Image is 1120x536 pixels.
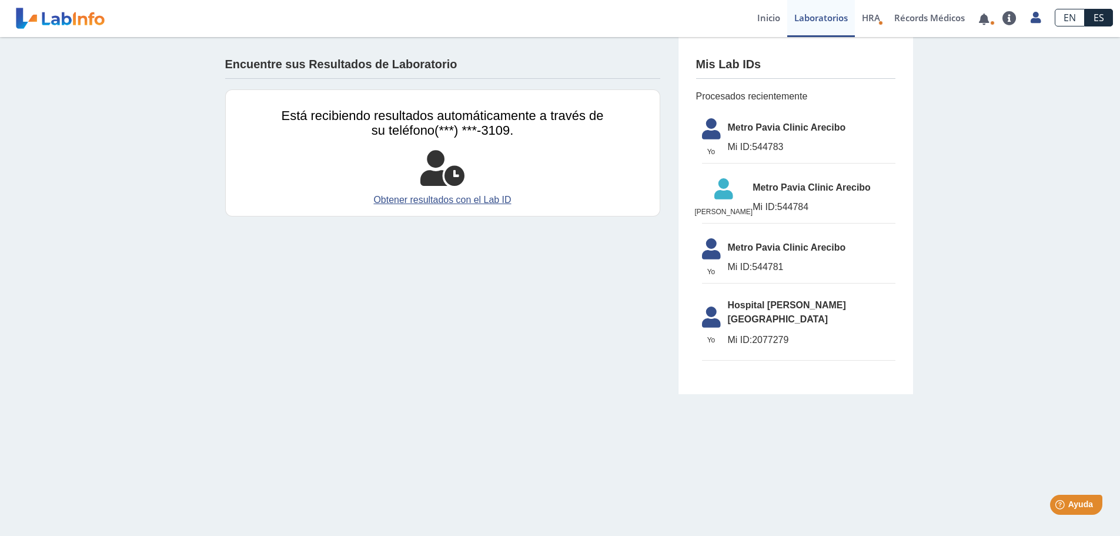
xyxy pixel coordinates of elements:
[753,181,895,195] span: Metro Pavia Clinic Arecibo
[696,58,761,72] h4: Mis Lab IDs
[695,147,728,157] span: Yo
[282,193,604,207] a: Obtener resultados con el Lab ID
[225,58,457,72] h4: Encuentre sus Resultados de Laboratorio
[695,335,728,345] span: Yo
[728,333,895,347] span: 2077279
[728,298,895,327] span: Hospital [PERSON_NAME][GEOGRAPHIC_DATA]
[862,12,880,24] span: HRA
[728,262,753,272] span: Mi ID:
[282,108,604,138] span: Está recibiendo resultados automáticamente a través de su teléfono
[728,140,895,154] span: 544783
[1085,9,1113,26] a: ES
[696,89,895,104] span: Procesados recientemente
[1055,9,1085,26] a: EN
[753,202,777,212] span: Mi ID:
[728,121,895,135] span: Metro Pavia Clinic Arecibo
[728,241,895,255] span: Metro Pavia Clinic Arecibo
[728,260,895,274] span: 544781
[695,207,753,217] span: [PERSON_NAME]
[695,267,728,277] span: Yo
[753,200,895,214] span: 544784
[728,335,753,345] span: Mi ID:
[1015,490,1107,523] iframe: Help widget launcher
[728,142,753,152] span: Mi ID:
